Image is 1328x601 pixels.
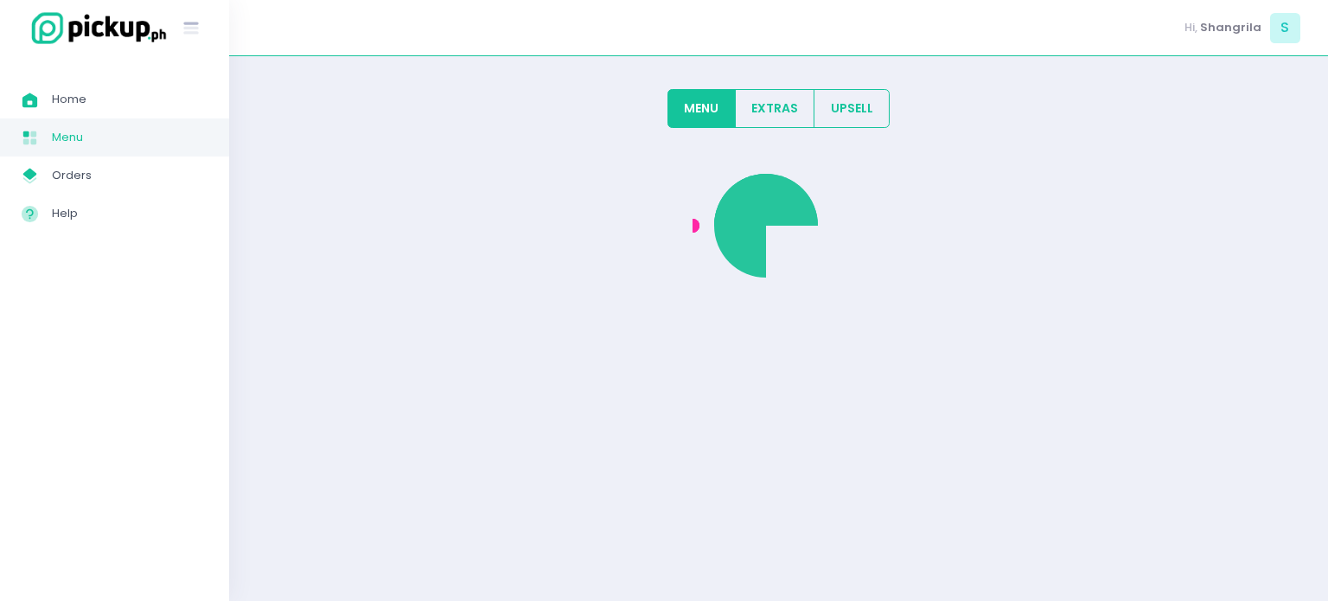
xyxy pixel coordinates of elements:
[1200,19,1261,36] span: Shangrila
[52,126,207,149] span: Menu
[52,164,207,187] span: Orders
[814,89,890,128] button: UPSELL
[735,89,815,128] button: EXTRAS
[667,89,736,128] button: MENU
[667,89,891,128] div: Large button group
[52,202,207,225] span: Help
[22,10,169,47] img: logo
[1270,13,1300,43] span: S
[1184,19,1197,36] span: Hi,
[52,88,207,111] span: Home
